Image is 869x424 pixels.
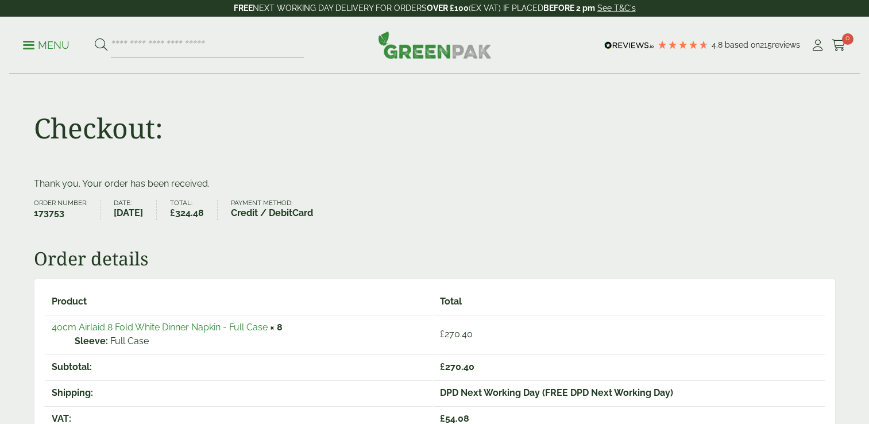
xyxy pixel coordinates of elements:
[23,38,69,50] a: Menu
[170,207,204,218] bdi: 324.48
[34,111,163,145] h1: Checkout:
[597,3,636,13] a: See T&C's
[52,322,268,333] a: 40cm Airlaid 8 Fold White Dinner Napkin - Full Case
[170,207,175,218] span: £
[657,40,709,50] div: 4.79 Stars
[433,290,824,314] th: Total
[772,40,800,49] span: reviews
[234,3,253,13] strong: FREE
[810,40,825,51] i: My Account
[34,206,87,220] strong: 173753
[604,41,654,49] img: REVIEWS.io
[34,200,101,220] li: Order number:
[378,31,492,59] img: GreenPak Supplies
[75,334,426,348] p: Full Case
[231,206,313,220] strong: Credit / DebitCard
[231,200,326,220] li: Payment method:
[45,354,432,379] th: Subtotal:
[712,40,725,49] span: 4.8
[114,200,157,220] li: Date:
[270,322,283,333] strong: × 8
[34,177,836,191] p: Thank you. Your order has been received.
[45,380,432,405] th: Shipping:
[433,380,824,405] td: DPD Next Working Day (FREE DPD Next Working Day)
[832,37,846,54] a: 0
[427,3,469,13] strong: OVER £100
[114,206,143,220] strong: [DATE]
[440,329,445,340] span: £
[34,248,836,269] h2: Order details
[45,290,432,314] th: Product
[170,200,218,220] li: Total:
[23,38,69,52] p: Menu
[75,334,108,348] strong: Sleeve:
[760,40,772,49] span: 215
[440,329,473,340] bdi: 270.40
[832,40,846,51] i: Cart
[440,361,445,372] span: £
[842,33,853,45] span: 0
[725,40,760,49] span: Based on
[543,3,595,13] strong: BEFORE 2 pm
[440,413,469,424] span: 54.08
[440,361,474,372] span: 270.40
[440,413,445,424] span: £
